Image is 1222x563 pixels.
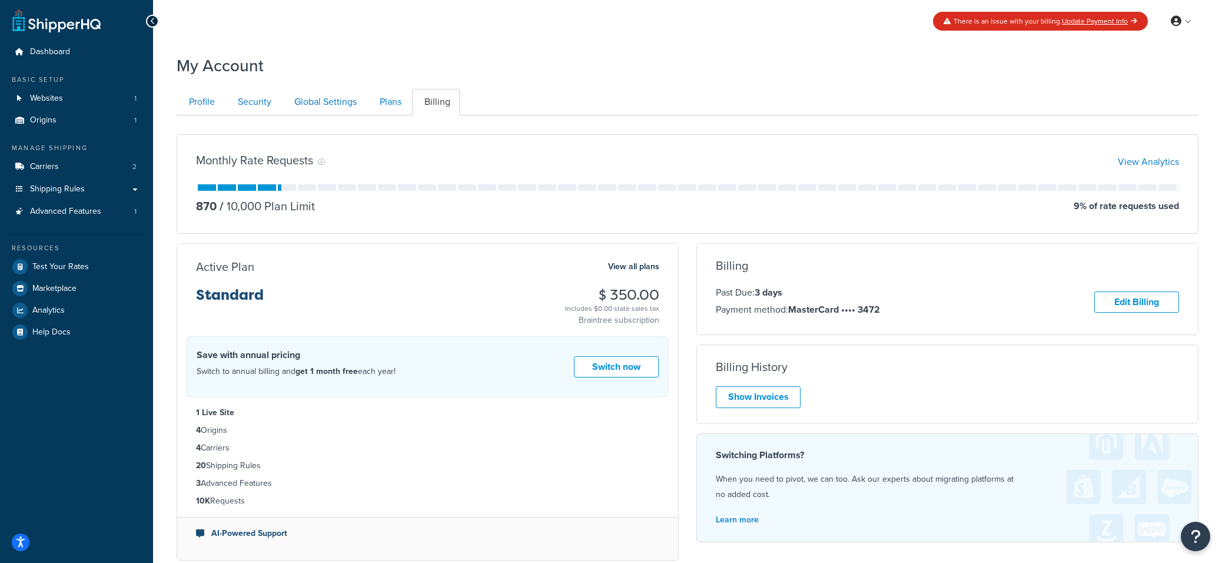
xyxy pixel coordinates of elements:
strong: get 1 month free [295,365,358,377]
div: Includes $0.00 state sales tax [565,303,659,314]
h4: Switching Platforms? [716,448,1179,462]
span: Marketplace [32,284,77,294]
h3: Monthly Rate Requests [196,154,313,167]
span: 2 [132,162,137,172]
strong: 3 [196,477,201,489]
a: View Analytics [1118,155,1179,168]
li: Websites [9,88,144,110]
h3: $ 350.00 [565,287,659,303]
a: Update Payment Info [1062,16,1137,27]
a: View all plans [608,259,659,274]
p: 10,000 Plan Limit [217,198,315,214]
h3: Billing [716,259,748,272]
li: Origins [196,424,659,437]
span: 1 [134,115,137,125]
h3: Billing History [716,360,788,373]
button: Open Resource Center [1181,522,1210,551]
a: Help Docs [9,322,144,343]
h3: Active Plan [196,260,254,273]
div: There is an issue with your billing. [933,12,1148,31]
a: Advanced Features 1 [9,201,144,223]
a: Carriers 2 [9,156,144,178]
a: Dashboard [9,41,144,63]
a: Websites 1 [9,88,144,110]
a: Global Settings [282,89,366,115]
div: Basic Setup [9,75,144,85]
a: Shipping Rules [9,178,144,200]
a: Show Invoices [716,386,801,408]
p: 870 [196,198,217,214]
span: Dashboard [30,47,70,57]
span: Shipping Rules [30,184,85,194]
span: Help Docs [32,327,71,337]
li: Origins [9,110,144,131]
p: Payment method: [716,302,880,317]
li: AI-Powered Support [196,527,659,540]
span: Test Your Rates [32,262,89,272]
strong: 20 [196,459,206,472]
p: Past Due: [716,285,880,300]
a: Origins 1 [9,110,144,131]
p: When you need to pivot, we can too. Ask our experts about migrating platforms at no added cost. [716,472,1179,502]
span: Advanced Features [30,207,101,217]
span: 1 [134,94,137,104]
a: Security [225,89,281,115]
span: Websites [30,94,63,104]
strong: MasterCard •••• 3472 [788,303,880,316]
li: Requests [196,495,659,508]
li: Advanced Features [196,477,659,490]
strong: 4 [196,442,201,454]
a: ShipperHQ Home [12,9,101,32]
strong: 10K [196,495,210,507]
span: Carriers [30,162,59,172]
h4: Save with annual pricing [197,348,396,362]
p: Braintree subscription [565,314,659,326]
span: 1 [134,207,137,217]
h3: Standard [196,287,264,312]
a: Test Your Rates [9,256,144,277]
span: Analytics [32,306,65,316]
p: 9 % of rate requests used [1074,198,1179,214]
a: Plans [367,89,411,115]
a: Marketplace [9,278,144,299]
li: Shipping Rules [196,459,659,472]
h1: My Account [177,54,264,77]
a: Billing [412,89,460,115]
a: Switch now [574,356,659,378]
p: Switch to annual billing and each year! [197,364,396,379]
strong: 4 [196,424,201,436]
a: Profile [177,89,224,115]
div: Manage Shipping [9,143,144,153]
li: Advanced Features [9,201,144,223]
a: Learn more [716,514,759,526]
strong: 1 Live Site [196,406,234,419]
span: Origins [30,115,57,125]
li: Carriers [196,442,659,455]
div: Resources [9,243,144,253]
strong: 3 days [755,286,782,299]
a: Analytics [9,300,144,321]
span: / [220,197,224,215]
li: Carriers [9,156,144,178]
a: Edit Billing [1094,292,1179,313]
